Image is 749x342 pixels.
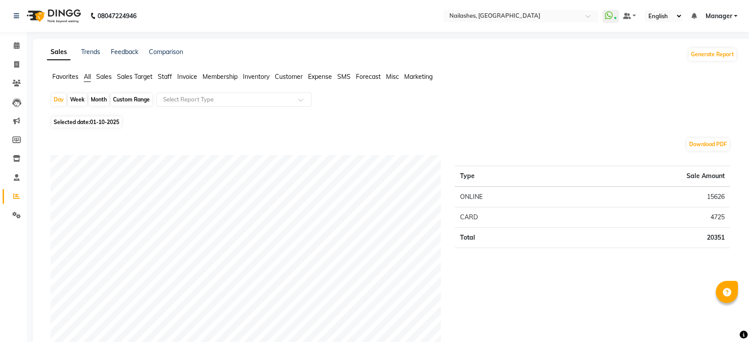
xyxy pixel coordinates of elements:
span: 01-10-2025 [90,119,119,125]
span: Sales Target [117,73,152,81]
th: Sale Amount [566,166,730,187]
span: SMS [337,73,351,81]
div: Week [68,93,87,106]
div: Month [89,93,109,106]
a: Sales [47,44,70,60]
th: Type [455,166,566,187]
span: Sales [96,73,112,81]
iframe: chat widget [712,307,740,333]
span: Inventory [243,73,269,81]
span: Marketing [404,73,433,81]
span: Favorites [52,73,78,81]
td: 15626 [566,187,730,207]
a: Comparison [149,48,183,56]
span: All [84,73,91,81]
span: Customer [275,73,303,81]
td: Total [455,228,566,248]
td: CARD [455,207,566,228]
td: ONLINE [455,187,566,207]
span: Forecast [356,73,381,81]
button: Download PDF [687,138,729,151]
td: 4725 [566,207,730,228]
span: Misc [386,73,399,81]
span: Manager [706,12,732,21]
span: Selected date: [51,117,121,128]
div: Day [51,93,66,106]
span: Membership [203,73,238,81]
b: 08047224946 [98,4,137,28]
img: logo [23,4,83,28]
span: Expense [308,73,332,81]
td: 20351 [566,228,730,248]
a: Feedback [111,48,138,56]
div: Custom Range [111,93,152,106]
span: Invoice [177,73,197,81]
a: Trends [81,48,100,56]
button: Generate Report [689,48,736,61]
span: Staff [158,73,172,81]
